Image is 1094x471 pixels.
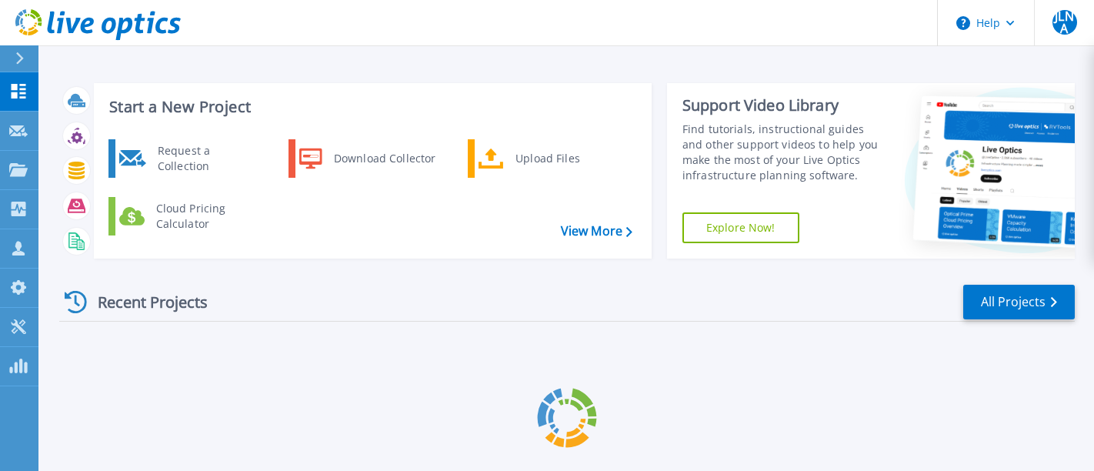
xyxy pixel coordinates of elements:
div: Request a Collection [150,143,262,174]
a: All Projects [963,285,1075,319]
div: Recent Projects [59,283,228,321]
div: Support Video Library [682,95,886,115]
h3: Start a New Project [109,99,632,115]
a: Download Collector [289,139,446,178]
div: Find tutorials, instructional guides and other support videos to help you make the most of your L... [682,122,886,183]
a: View More [561,224,632,239]
a: Upload Files [468,139,625,178]
a: Cloud Pricing Calculator [108,197,266,235]
div: Upload Files [508,143,622,174]
a: Request a Collection [108,139,266,178]
span: JLNA [1052,10,1077,35]
div: Cloud Pricing Calculator [148,201,262,232]
div: Download Collector [326,143,442,174]
a: Explore Now! [682,212,799,243]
